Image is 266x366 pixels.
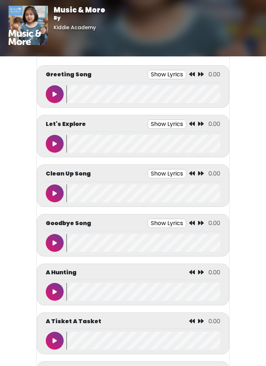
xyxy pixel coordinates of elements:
[148,120,186,129] button: Show Lyrics
[46,169,91,178] p: Clean Up Song
[46,70,92,79] p: Greeting Song
[148,169,186,178] button: Show Lyrics
[208,317,220,325] span: 0.00
[46,317,101,326] p: A Tisket A Tasket
[208,219,220,227] span: 0.00
[148,70,186,79] button: Show Lyrics
[54,25,105,31] h6: Kiddie Academy
[208,120,220,128] span: 0.00
[46,268,77,277] p: A Hunting
[208,169,220,178] span: 0.00
[46,219,91,228] p: Goodbye Song
[54,6,105,14] h1: Music & More
[208,268,220,276] span: 0.00
[54,14,105,22] p: By
[208,70,220,78] span: 0.00
[46,120,86,128] p: Let's Explore
[148,219,186,228] button: Show Lyrics
[9,6,48,45] img: 01vrkzCYTteBT1eqlInO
